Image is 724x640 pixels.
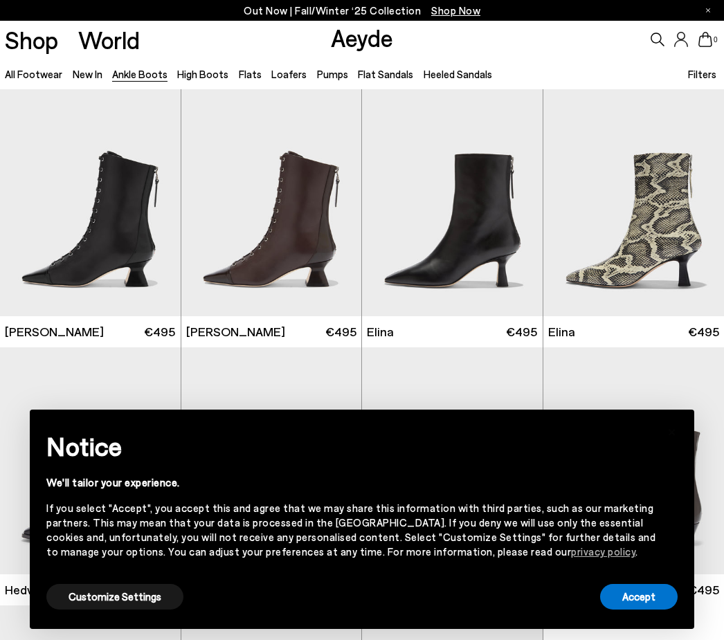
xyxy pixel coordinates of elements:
a: privacy policy [571,545,635,558]
p: Out Now | Fall/Winter ‘25 Collection [244,2,480,19]
a: New In [73,68,102,80]
span: €495 [144,323,175,340]
a: [PERSON_NAME] €495 [181,316,362,347]
span: [PERSON_NAME] [5,323,104,340]
button: Customize Settings [46,584,183,610]
span: Elina [548,323,575,340]
img: Hedvig Cowboy Ankle Boots [181,347,362,574]
img: Elina Ankle Boots [362,89,543,316]
span: €495 [325,323,356,340]
img: Gwen Lace-Up Boots [181,89,362,316]
a: 0 [698,32,712,47]
span: Navigate to /collections/new-in [431,4,480,17]
a: Loafers [271,68,307,80]
a: Flats [239,68,262,80]
a: Shop [5,28,58,52]
span: × [667,420,677,440]
img: Baba Pointed Cowboy Boots [362,347,543,574]
span: €495 [688,323,719,340]
a: High Boots [177,68,228,80]
a: Ankle Boots [112,68,168,80]
a: Aeyde [331,23,393,52]
div: We'll tailor your experience. [46,475,655,490]
a: Heeled Sandals [424,68,492,80]
span: Filters [688,68,716,80]
span: €495 [506,323,537,340]
h2: Notice [46,428,655,464]
span: Elina [367,323,394,340]
a: Elina €495 [362,316,543,347]
button: Accept [600,584,678,610]
span: [PERSON_NAME] [186,323,285,340]
a: Pumps [317,68,348,80]
span: 0 [712,36,719,44]
span: Hedvig [5,581,42,598]
button: Close this notice [655,414,689,447]
a: Flat Sandals [358,68,413,80]
a: World [78,28,140,52]
a: All Footwear [5,68,62,80]
div: If you select "Accept", you accept this and agree that we may share this information with third p... [46,501,655,559]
